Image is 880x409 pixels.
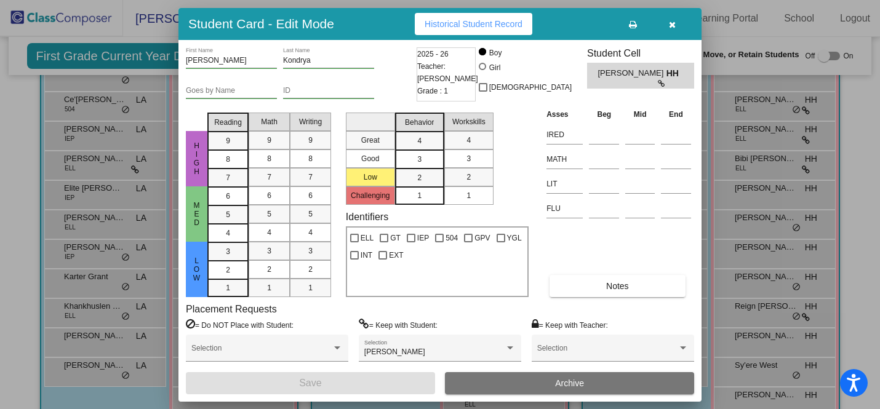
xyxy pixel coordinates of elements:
span: 5 [226,209,230,220]
span: 2 [466,172,471,183]
th: Asses [543,108,586,121]
span: ELL [361,231,374,245]
span: GPV [474,231,490,245]
span: Historical Student Record [425,19,522,29]
span: 6 [226,191,230,202]
input: assessment [546,175,583,193]
span: GT [390,231,401,245]
h3: Student Card - Edit Mode [188,16,334,31]
div: Boy [489,47,502,58]
span: 9 [267,135,271,146]
span: IEP [417,231,429,245]
span: 3 [267,245,271,256]
span: 6 [308,190,313,201]
span: YGL [507,231,522,245]
span: 4 [226,228,230,239]
span: 4 [308,227,313,238]
span: 7 [267,172,271,183]
span: Teacher: [PERSON_NAME] [417,60,478,85]
span: High [191,141,202,176]
span: Workskills [452,116,486,127]
span: 3 [308,245,313,256]
span: Reading [214,117,242,128]
span: 3 [466,153,471,164]
span: 2 [267,264,271,275]
span: 7 [226,172,230,183]
div: Girl [489,62,501,73]
span: EXT [389,248,403,263]
th: End [658,108,694,121]
h3: Student Cell [587,47,694,59]
span: Low [191,256,202,282]
span: 2 [226,264,230,276]
label: = Keep with Teacher: [532,319,608,331]
input: assessment [546,199,583,218]
span: 5 [267,208,271,220]
span: 504 [446,231,458,245]
span: 1 [466,190,471,201]
span: Archive [555,378,584,388]
label: = Do NOT Place with Student: [186,319,294,331]
span: 4 [267,227,271,238]
span: 8 [267,153,271,164]
label: Placement Requests [186,303,277,315]
span: 1 [267,282,271,293]
input: assessment [546,125,583,144]
label: = Keep with Student: [359,319,438,331]
span: 9 [308,135,313,146]
span: 1 [226,282,230,293]
span: Grade : 1 [417,85,448,97]
span: Notes [606,281,629,291]
label: Identifiers [346,211,388,223]
span: 2025 - 26 [417,48,449,60]
span: 8 [308,153,313,164]
span: [PERSON_NAME] [598,67,666,80]
span: 8 [226,154,230,165]
th: Beg [586,108,622,121]
button: Notes [550,275,685,297]
span: 3 [417,154,422,165]
span: 5 [308,208,313,220]
span: Save [299,378,321,388]
button: Historical Student Record [415,13,532,35]
input: assessment [546,150,583,169]
span: Behavior [405,117,434,128]
span: 7 [308,172,313,183]
span: 1 [417,190,422,201]
span: 3 [226,246,230,257]
span: [DEMOGRAPHIC_DATA] [489,80,572,95]
span: 6 [267,190,271,201]
span: [PERSON_NAME] [364,347,425,356]
span: 9 [226,135,230,146]
span: Math [261,116,278,127]
span: HH [666,67,684,80]
span: Writing [299,116,322,127]
th: Mid [622,108,658,121]
span: 4 [417,135,422,146]
button: Save [186,372,435,394]
span: Med [191,201,202,227]
span: INT [361,248,372,263]
span: 2 [308,264,313,275]
span: 1 [308,282,313,293]
span: 2 [417,172,422,183]
button: Archive [445,372,694,394]
input: goes by name [186,87,277,95]
span: 4 [466,135,471,146]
